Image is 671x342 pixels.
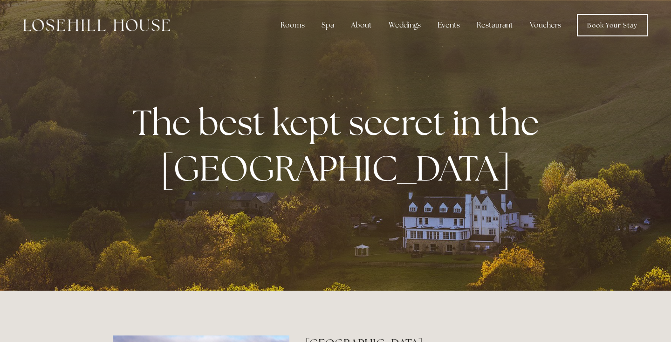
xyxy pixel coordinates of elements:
[273,16,312,35] div: Rooms
[430,16,467,35] div: Events
[469,16,520,35] div: Restaurant
[132,99,547,191] strong: The best kept secret in the [GEOGRAPHIC_DATA]
[577,14,648,36] a: Book Your Stay
[314,16,342,35] div: Spa
[522,16,568,35] a: Vouchers
[343,16,379,35] div: About
[381,16,428,35] div: Weddings
[23,19,170,31] img: Losehill House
